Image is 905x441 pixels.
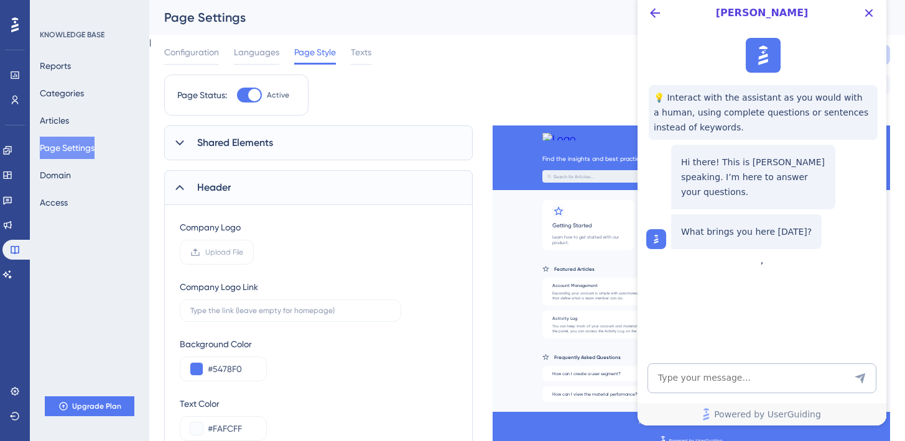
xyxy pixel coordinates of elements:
span: Page Style [294,45,336,60]
span: Header [197,180,231,195]
span: Active [267,90,289,100]
span: Configuration [164,45,219,60]
div: Text Color [180,396,267,411]
input: Type the link (leave empty for homepage) [190,306,391,315]
div: Background Color [180,337,267,352]
span: Texts [351,45,371,60]
div: Company Logo [180,220,254,235]
div: Page Settings [164,9,750,26]
div: Page Status: [177,88,227,102]
span: Languages [234,45,279,60]
span: Shared Elements [197,135,273,150]
div: Company Logo Link [180,280,258,294]
span: Upload File [205,247,243,257]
